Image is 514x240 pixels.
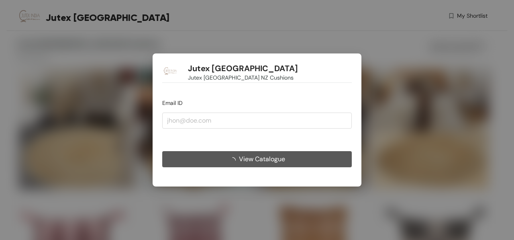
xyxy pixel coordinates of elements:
[162,99,183,107] span: Email ID
[239,154,285,164] span: View Catalogue
[188,73,294,82] span: Jutex [GEOGRAPHIC_DATA] NZ Cushions
[162,63,178,79] img: Buyer Portal
[188,64,298,74] h1: Jutex [GEOGRAPHIC_DATA]
[162,113,352,129] input: jhon@doe.com
[229,157,239,164] span: loading
[162,151,352,167] button: View Catalogue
